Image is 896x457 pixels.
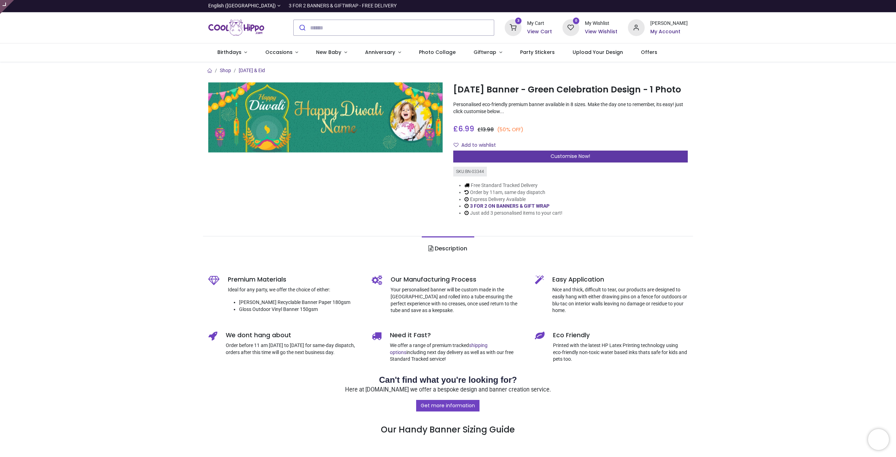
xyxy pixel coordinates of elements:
span: Birthdays [217,49,241,56]
div: My Cart [527,20,552,27]
span: Photo Collage [419,49,456,56]
p: Printed with the latest HP Latex Printing technology using eco-friendly non-toxic water based ink... [553,342,688,363]
p: Order before 11 am [DATE] to [DATE] for same-day dispatch, orders after this time will go the nex... [226,342,361,356]
div: [PERSON_NAME] [650,20,688,27]
span: Giftwrap [474,49,496,56]
sup: 3 [515,18,522,24]
span: Party Stickers [520,49,555,56]
p: Here at [DOMAIN_NAME] we offer a bespoke design and banner creation service. [208,386,688,394]
iframe: Brevo live chat [868,429,889,450]
img: Diwali Banner - Green Celebration Design - 1 Photo [208,82,443,153]
a: 3 FOR 2 ON BANNERS & GIFT WRAP [470,203,549,209]
a: Description [422,236,474,261]
a: Get more information [416,400,479,412]
span: Occasions [265,49,293,56]
i: Add to wishlist [454,143,458,147]
p: Your personalised banner will be custom made in the [GEOGRAPHIC_DATA] and rolled into a tube ensu... [391,286,525,314]
p: Nice and thick, difficult to tear, our products are designed to easily hang with either drawing p... [552,286,688,314]
li: [PERSON_NAME] Recyclable Banner Paper 180gsm [239,299,361,306]
p: Ideal for any party, we offer the choice of either: [228,286,361,293]
div: 3 FOR 2 BANNERS & GIFTWRAP - FREE DELIVERY [289,2,397,9]
a: Logo of Cool Hippo [208,18,264,37]
span: Anniversary [365,49,395,56]
h5: Premium Materials [228,275,361,284]
h5: Need it Fast? [390,331,525,340]
span: £ [453,124,474,134]
p: Personalised eco-friendly premium banner available in 8 sizes. Make the day one to remember, its ... [453,101,688,115]
h1: [DATE] Banner - Green Celebration Design - 1 Photo [453,84,688,96]
a: View Wishlist [585,28,617,35]
a: 3 [505,25,521,30]
sup: 0 [573,18,580,24]
a: View Cart [527,28,552,35]
span: 13.98 [481,126,494,133]
a: [DATE] & Eid [239,68,265,73]
h5: Eco Friendly [553,331,688,340]
div: SKU: BN-03344 [453,167,487,177]
a: Shop [220,68,231,73]
li: Express Delivery Available [464,196,562,203]
h5: We dont hang about [226,331,361,340]
a: 0 [562,25,579,30]
li: Just add 3 personalised items to your cart! [464,210,562,217]
img: Cool Hippo [208,18,264,37]
span: New Baby [316,49,341,56]
a: Birthdays [208,43,256,62]
h2: Can't find what you're looking for? [208,374,688,386]
a: Anniversary [356,43,410,62]
a: shipping options [390,342,488,355]
button: Add to wishlistAdd to wishlist [453,139,502,151]
div: My Wishlist [585,20,617,27]
li: Gloss Outdoor Vinyl Banner 150gsm [239,306,361,313]
a: My Account [650,28,688,35]
h5: Our Manufacturing Process [391,275,525,284]
button: Submit [294,20,310,35]
span: 6.99 [458,124,474,134]
span: Upload Your Design [573,49,623,56]
iframe: Customer reviews powered by Trustpilot [541,2,688,9]
a: Occasions [256,43,307,62]
span: Customise Now! [551,153,590,160]
li: Free Standard Tracked Delivery [464,182,562,189]
span: Offers [641,49,657,56]
p: We offer a range of premium tracked including next day delivery as well as with our free Standard... [390,342,525,363]
a: Giftwrap [464,43,511,62]
a: English ([GEOGRAPHIC_DATA]) [208,2,280,9]
a: New Baby [307,43,356,62]
small: (50% OFF) [497,126,524,133]
h3: Our Handy Banner Sizing Guide [208,399,688,436]
li: Order by 11am, same day dispatch [464,189,562,196]
span: £ [477,126,494,133]
h5: Easy Application [552,275,688,284]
